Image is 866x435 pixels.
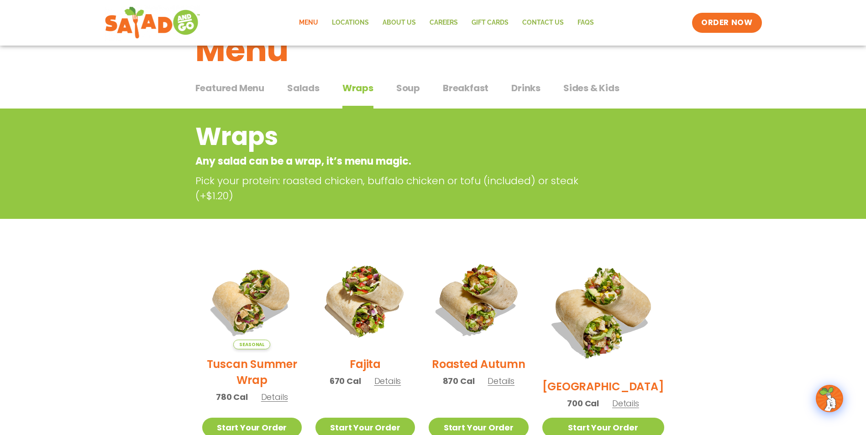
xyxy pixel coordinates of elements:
[287,81,320,95] span: Salads
[571,12,601,33] a: FAQs
[195,154,598,169] p: Any salad can be a wrap, it’s menu magic.
[567,397,599,409] span: 700 Cal
[374,375,401,387] span: Details
[465,12,515,33] a: GIFT CARDS
[350,356,381,372] h2: Fajita
[692,13,761,33] a: ORDER NOW
[342,81,373,95] span: Wraps
[432,356,525,372] h2: Roasted Autumn
[195,81,264,95] span: Featured Menu
[423,12,465,33] a: Careers
[195,25,671,74] h1: Menu
[396,81,420,95] span: Soup
[216,391,248,403] span: 780 Cal
[330,375,361,387] span: 670 Cal
[429,250,528,349] img: Product photo for Roasted Autumn Wrap
[817,386,842,411] img: wpChatIcon
[542,250,664,372] img: Product photo for BBQ Ranch Wrap
[701,17,752,28] span: ORDER NOW
[315,250,415,349] img: Product photo for Fajita Wrap
[233,340,270,349] span: Seasonal
[542,378,664,394] h2: [GEOGRAPHIC_DATA]
[195,118,598,155] h2: Wraps
[202,250,302,349] img: Product photo for Tuscan Summer Wrap
[563,81,619,95] span: Sides & Kids
[202,356,302,388] h2: Tuscan Summer Wrap
[195,173,602,203] p: Pick your protein: roasted chicken, buffalo chicken or tofu (included) or steak (+$1.20)
[195,78,671,109] div: Tabbed content
[105,5,201,41] img: new-SAG-logo-768×292
[292,12,325,33] a: Menu
[292,12,601,33] nav: Menu
[325,12,376,33] a: Locations
[612,398,639,409] span: Details
[261,391,288,403] span: Details
[511,81,541,95] span: Drinks
[488,375,514,387] span: Details
[443,81,488,95] span: Breakfast
[376,12,423,33] a: About Us
[443,375,475,387] span: 870 Cal
[515,12,571,33] a: Contact Us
